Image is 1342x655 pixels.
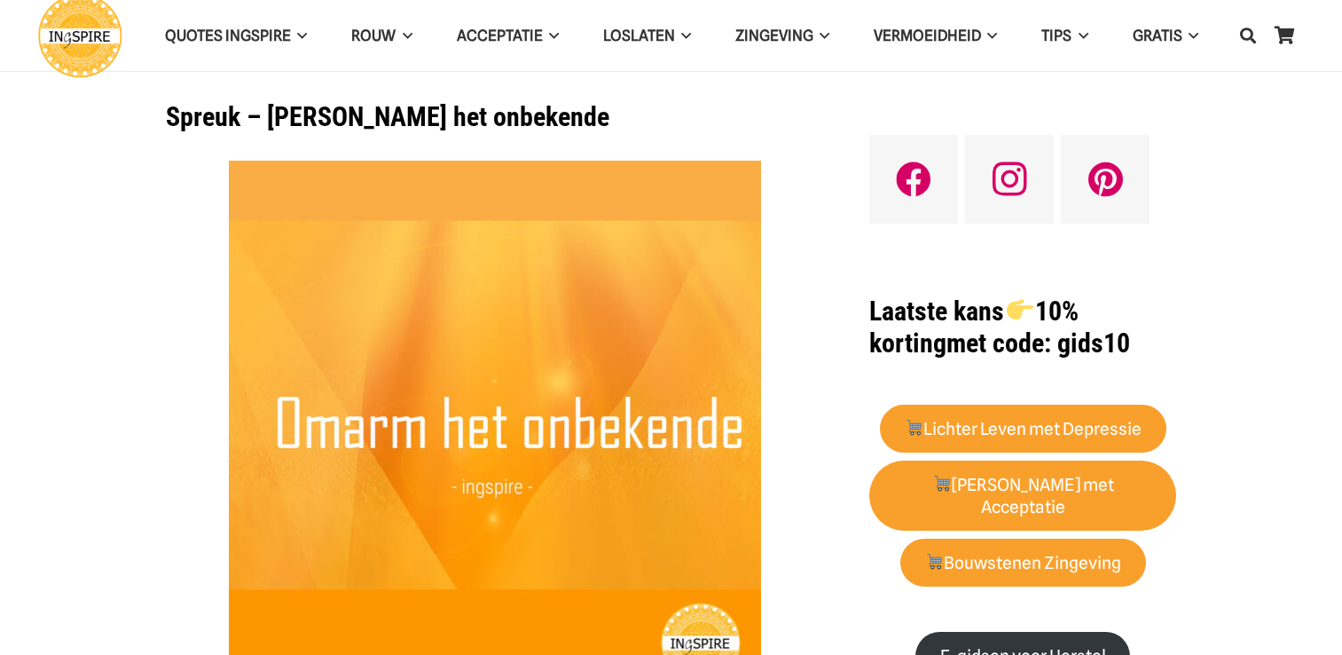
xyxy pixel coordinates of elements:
span: Loslaten [603,27,675,44]
a: Zoeken [1230,13,1266,58]
span: TIPS [1041,27,1071,44]
img: 🛒 [933,475,950,492]
a: GRATISGRATIS Menu [1110,13,1220,59]
span: GRATIS [1133,27,1182,44]
a: QUOTES INGSPIREQUOTES INGSPIRE Menu [143,13,329,59]
strong: Laatste kans 10% korting [869,296,1078,359]
span: Zingeving Menu [813,13,829,58]
span: Acceptatie [457,27,543,44]
a: Pinterest [1061,135,1150,224]
a: LoslatenLoslaten Menu [581,13,713,59]
span: Loslaten Menu [675,13,691,58]
a: 🛒Lichter Leven met Depressie [880,405,1166,454]
span: Zingeving [735,27,813,44]
span: ROUW Menu [396,13,412,58]
img: 🛒 [906,419,922,436]
span: VERMOEIDHEID [874,27,981,44]
img: 👉 [1007,296,1033,323]
a: Facebook [869,135,958,224]
a: AcceptatieAcceptatie Menu [435,13,581,59]
a: VERMOEIDHEIDVERMOEIDHEID Menu [852,13,1019,59]
span: ROUW [351,27,396,44]
strong: Lichter Leven met Depressie [905,419,1142,439]
a: TIPSTIPS Menu [1019,13,1110,59]
h1: met code: gids10 [869,296,1176,359]
span: GRATIS Menu [1182,13,1198,58]
a: 🛒Bouwstenen Zingeving [900,539,1146,588]
span: TIPS Menu [1071,13,1087,58]
span: QUOTES INGSPIRE [165,27,291,44]
a: ZingevingZingeving Menu [713,13,852,59]
strong: Bouwstenen Zingeving [925,553,1122,573]
span: Acceptatie Menu [543,13,559,58]
span: QUOTES INGSPIRE Menu [291,13,307,58]
a: ROUWROUW Menu [329,13,434,59]
strong: [PERSON_NAME] met Acceptatie [932,475,1114,517]
span: VERMOEIDHEID Menu [981,13,997,58]
a: 🛒[PERSON_NAME] met Acceptatie [869,461,1176,532]
h1: Spreuk – [PERSON_NAME] het onbekende [166,101,825,133]
a: Instagram [965,135,1054,224]
img: 🛒 [926,553,943,570]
